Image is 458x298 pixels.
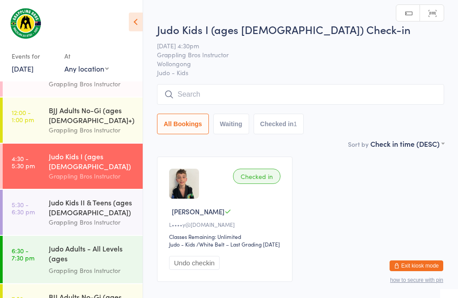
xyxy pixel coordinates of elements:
[64,49,109,64] div: At
[293,120,297,128] div: 1
[157,50,430,59] span: Grappling Bros Instructor
[196,240,280,248] span: / White Belt – Last Grading [DATE]
[3,98,143,143] a: 12:00 -1:00 pmBJJ Adults No-Gi (ages [DEMOGRAPHIC_DATA]+)Grappling Bros Instructor
[169,221,283,228] div: L••••y@[DOMAIN_NAME]
[390,260,443,271] button: Exit kiosk mode
[3,144,143,189] a: 4:30 -5:30 pmJudo Kids I (ages [DEMOGRAPHIC_DATA])Grappling Bros Instructor
[12,201,35,215] time: 5:30 - 6:30 pm
[172,207,225,216] span: [PERSON_NAME]
[9,7,42,40] img: Grappling Bros Wollongong
[49,125,135,135] div: Grappling Bros Instructor
[254,114,304,134] button: Checked in1
[49,171,135,181] div: Grappling Bros Instructor
[157,22,444,37] h2: Judo Kids I (ages [DEMOGRAPHIC_DATA]) Check-in
[49,265,135,276] div: Grappling Bros Instructor
[157,84,444,105] input: Search
[169,169,199,199] img: image1737008305.png
[169,233,283,240] div: Classes Remaining: Unlimited
[64,64,109,73] div: Any location
[157,114,209,134] button: All Bookings
[49,243,135,265] div: Judo Adults - All Levels (ages [DEMOGRAPHIC_DATA]+)
[370,139,444,149] div: Check in time (DESC)
[12,49,55,64] div: Events for
[169,240,195,248] div: Judo - Kids
[348,140,369,149] label: Sort by
[169,256,220,270] button: Undo checkin
[49,151,135,171] div: Judo Kids I (ages [DEMOGRAPHIC_DATA])
[3,190,143,235] a: 5:30 -6:30 pmJudo Kids II & Teens (ages [DEMOGRAPHIC_DATA])Grappling Bros Instructor
[12,64,34,73] a: [DATE]
[12,155,35,169] time: 4:30 - 5:30 pm
[12,109,34,123] time: 12:00 - 1:00 pm
[3,236,143,283] a: 6:30 -7:30 pmJudo Adults - All Levels (ages [DEMOGRAPHIC_DATA]+)Grappling Bros Instructor
[390,277,443,283] button: how to secure with pin
[157,68,444,77] span: Judo - Kids
[157,41,430,50] span: [DATE] 4:30pm
[157,59,430,68] span: Wollongong
[233,169,280,184] div: Checked in
[49,105,135,125] div: BJJ Adults No-Gi (ages [DEMOGRAPHIC_DATA]+)
[12,247,34,261] time: 6:30 - 7:30 pm
[49,217,135,227] div: Grappling Bros Instructor
[49,197,135,217] div: Judo Kids II & Teens (ages [DEMOGRAPHIC_DATA])
[213,114,249,134] button: Waiting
